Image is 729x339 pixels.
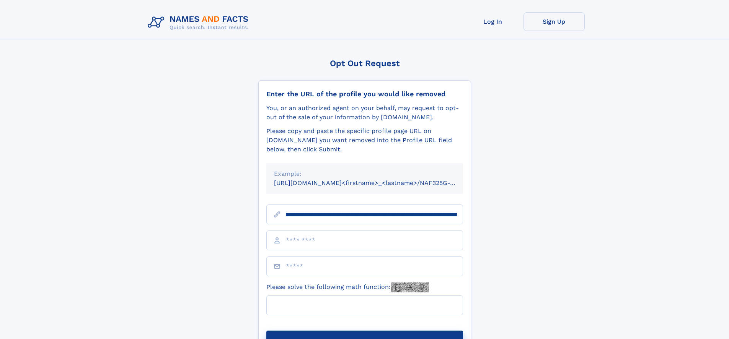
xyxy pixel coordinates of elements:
[274,179,478,187] small: [URL][DOMAIN_NAME]<firstname>_<lastname>/NAF325G-xxxxxxxx
[524,12,585,31] a: Sign Up
[266,90,463,98] div: Enter the URL of the profile you would like removed
[266,104,463,122] div: You, or an authorized agent on your behalf, may request to opt-out of the sale of your informatio...
[266,127,463,154] div: Please copy and paste the specific profile page URL on [DOMAIN_NAME] you want removed into the Pr...
[145,12,255,33] img: Logo Names and Facts
[274,169,455,178] div: Example:
[462,12,524,31] a: Log In
[266,282,429,292] label: Please solve the following math function:
[258,58,471,68] div: Opt Out Request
